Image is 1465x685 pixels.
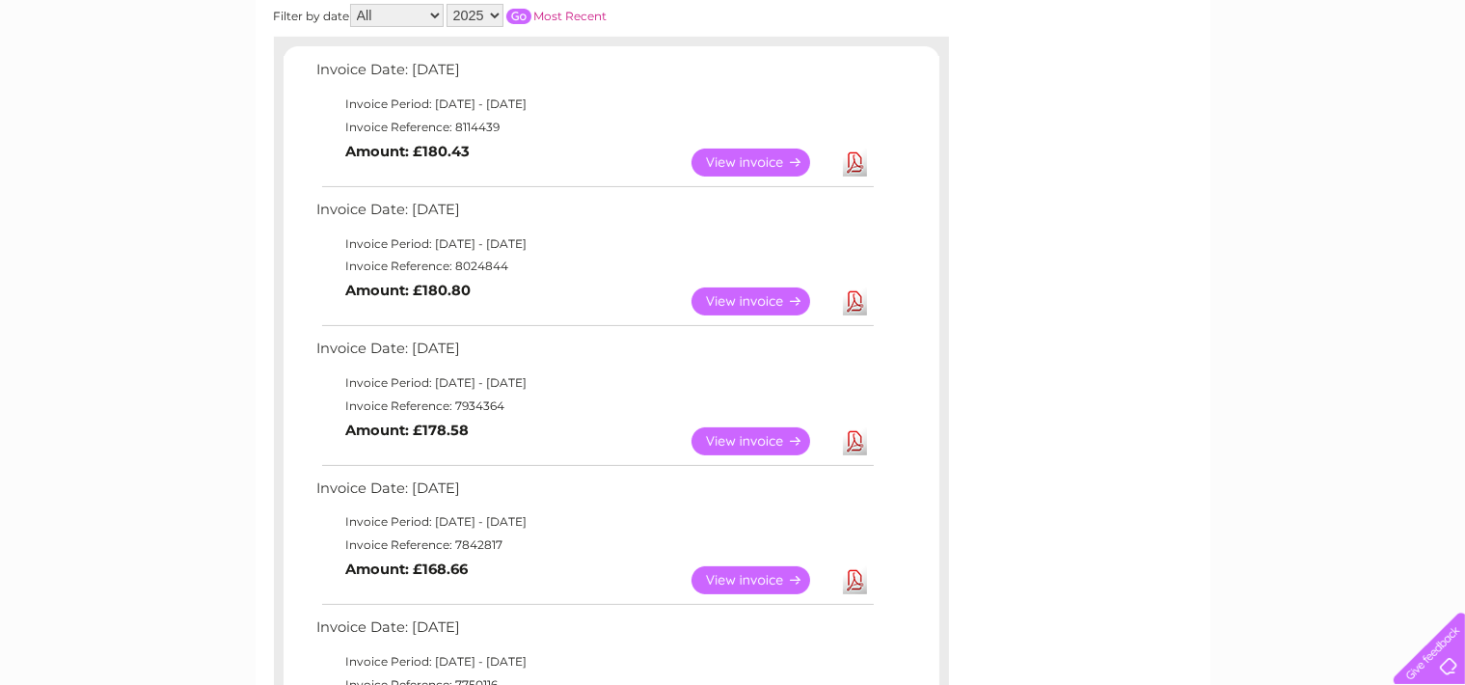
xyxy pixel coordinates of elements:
[312,93,877,116] td: Invoice Period: [DATE] - [DATE]
[1337,82,1384,96] a: Contact
[843,566,867,594] a: Download
[843,288,867,315] a: Download
[1297,82,1325,96] a: Blog
[346,561,469,578] b: Amount: £168.66
[692,288,833,315] a: View
[312,650,877,673] td: Invoice Period: [DATE] - [DATE]
[312,255,877,278] td: Invoice Reference: 8024844
[312,534,877,557] td: Invoice Reference: 7842817
[843,149,867,177] a: Download
[346,282,472,299] b: Amount: £180.80
[312,371,877,395] td: Invoice Period: [DATE] - [DATE]
[51,50,149,109] img: logo.png
[843,427,867,455] a: Download
[312,233,877,256] td: Invoice Period: [DATE] - [DATE]
[312,57,877,93] td: Invoice Date: [DATE]
[534,9,608,23] a: Most Recent
[692,149,833,177] a: View
[692,566,833,594] a: View
[312,510,877,534] td: Invoice Period: [DATE] - [DATE]
[692,427,833,455] a: View
[274,4,780,27] div: Filter by date
[312,336,877,371] td: Invoice Date: [DATE]
[312,395,877,418] td: Invoice Reference: 7934364
[278,11,1189,94] div: Clear Business is a trading name of Verastar Limited (registered in [GEOGRAPHIC_DATA] No. 3667643...
[1101,10,1234,34] a: 0333 014 3131
[346,422,470,439] b: Amount: £178.58
[1174,82,1216,96] a: Energy
[312,476,877,511] td: Invoice Date: [DATE]
[1228,82,1286,96] a: Telecoms
[312,615,877,650] td: Invoice Date: [DATE]
[1401,82,1447,96] a: Log out
[312,116,877,139] td: Invoice Reference: 8114439
[346,143,471,160] b: Amount: £180.43
[1126,82,1162,96] a: Water
[312,197,877,233] td: Invoice Date: [DATE]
